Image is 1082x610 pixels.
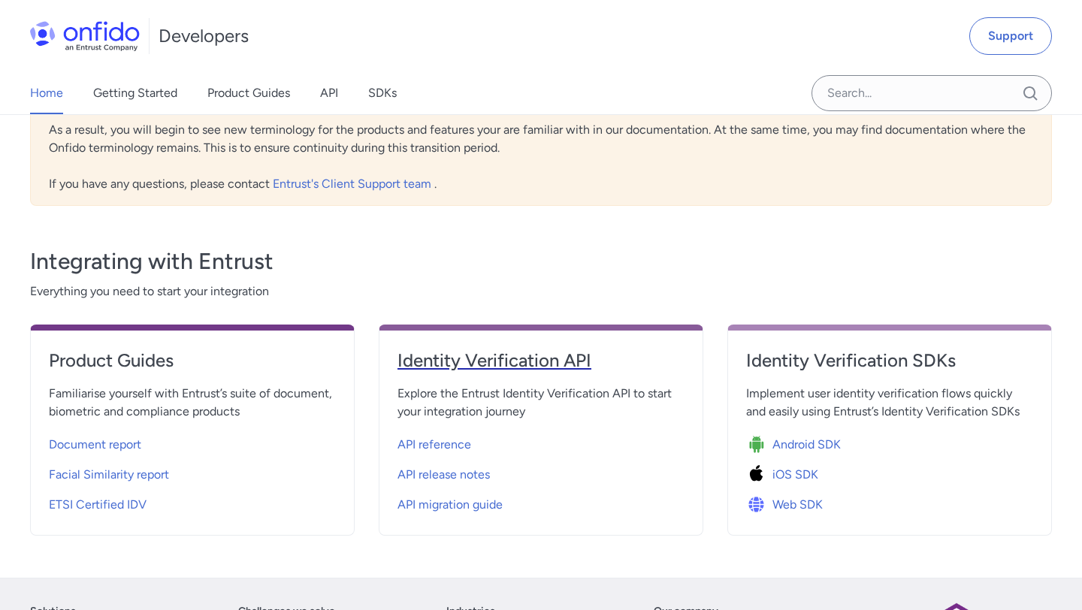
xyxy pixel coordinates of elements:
[746,385,1033,421] span: Implement user identity verification flows quickly and easily using Entrust’s Identity Verificati...
[49,496,147,514] span: ETSI Certified IDV
[49,457,336,487] a: Facial Similarity report
[811,75,1052,111] input: Onfido search input field
[320,72,338,114] a: API
[207,72,290,114] a: Product Guides
[368,72,397,114] a: SDKs
[30,21,140,51] img: Onfido Logo
[746,457,1033,487] a: Icon iOS SDKiOS SDK
[397,466,490,484] span: API release notes
[49,436,141,454] span: Document report
[49,487,336,517] a: ETSI Certified IDV
[397,436,471,454] span: API reference
[93,72,177,114] a: Getting Started
[746,464,772,485] img: Icon iOS SDK
[397,385,685,421] span: Explore the Entrust Identity Verification API to start your integration journey
[49,349,336,373] h4: Product Guides
[772,496,823,514] span: Web SDK
[30,72,63,114] a: Home
[397,349,685,373] h4: Identity Verification API
[397,487,685,517] a: API migration guide
[159,24,249,48] h1: Developers
[397,427,685,457] a: API reference
[30,282,1052,300] span: Everything you need to start your integration
[772,436,841,454] span: Android SDK
[30,72,1052,206] div: Following the acquisition of Onfido by Entrust, Onfido is now Entrust Identity Verification. As a...
[746,494,772,515] img: Icon Web SDK
[397,496,503,514] span: API migration guide
[746,434,772,455] img: Icon Android SDK
[49,427,336,457] a: Document report
[772,466,818,484] span: iOS SDK
[397,457,685,487] a: API release notes
[49,466,169,484] span: Facial Similarity report
[969,17,1052,55] a: Support
[746,427,1033,457] a: Icon Android SDKAndroid SDK
[746,349,1033,373] h4: Identity Verification SDKs
[746,487,1033,517] a: Icon Web SDKWeb SDK
[49,385,336,421] span: Familiarise yourself with Entrust’s suite of document, biometric and compliance products
[746,349,1033,385] a: Identity Verification SDKs
[273,177,434,191] a: Entrust's Client Support team
[397,349,685,385] a: Identity Verification API
[49,349,336,385] a: Product Guides
[30,246,1052,276] h3: Integrating with Entrust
